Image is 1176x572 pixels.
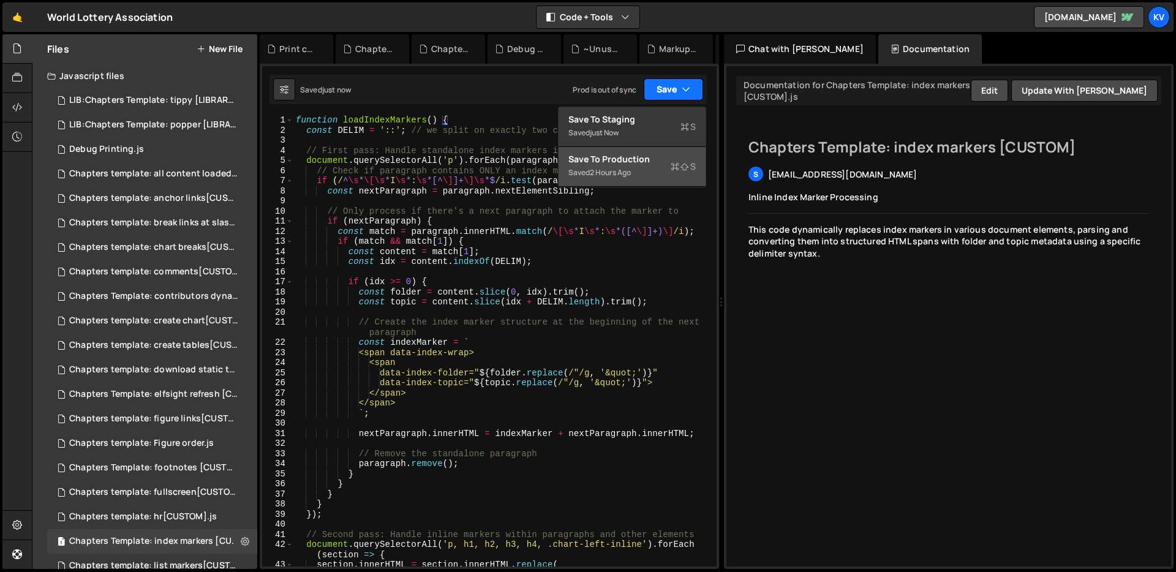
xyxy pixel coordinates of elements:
div: 14 [262,247,293,257]
button: Edit [971,80,1008,102]
div: Chapters template: all content loaded[CUSTOM].js [69,168,238,179]
div: just now [322,85,351,95]
div: 21 [262,317,293,337]
div: Chapters template: fullscreen[CUSTOM].js [69,487,238,498]
div: Chapters template: index page.css [355,43,394,55]
div: 24 [262,358,293,368]
span: 1 [58,538,65,548]
div: 14989/39065.js [47,113,262,137]
div: Save to Staging [568,113,696,126]
div: Saved [300,85,351,95]
div: Debug Printing.js [69,144,144,155]
div: LIB:Chapters Template: popper [LIBRARY].js [69,119,238,130]
div: 14989/39066.js [47,88,262,113]
button: Code + Tools [537,6,639,28]
div: Chapters template: hr[CUSTOM].js [69,511,217,522]
h2: Chapters Template: index markers [CUSTOM] [748,137,1149,157]
a: [DOMAIN_NAME] [1034,6,1144,28]
div: Markup.js [659,43,698,55]
div: 26 [262,378,293,388]
div: 14989/39708.js [47,309,262,333]
div: Chapters template: Figure order.js [69,438,214,449]
div: 14989/39070.js [47,456,262,480]
div: World Lottery Association [47,10,173,24]
div: Chapters template 25: Highlight all in green.css [431,43,470,55]
div: 28 [262,398,293,408]
div: 18 [262,287,293,298]
div: Chapters template: create chart[CUSTOM].js [69,315,238,326]
div: 42 [262,540,293,560]
div: Print chapter and book.css [279,43,318,55]
a: 🤙 [2,2,32,32]
div: 13 [262,236,293,247]
div: 14989/39707.js [47,333,262,358]
div: Chapters template: chart breaks[CUSTOM].js [69,242,238,253]
div: 1 [262,115,293,126]
h2: Files [47,42,69,56]
div: 14989/39613.js [47,260,262,284]
div: 10 [262,206,293,217]
div: 14989/39705.js [47,235,262,260]
div: 14989/41034.js [47,137,257,162]
div: Chat with [PERSON_NAME] [724,34,876,64]
div: 29 [262,408,293,419]
div: 14989/39671.js [47,480,262,505]
div: 38 [262,499,293,510]
div: 16 [262,267,293,277]
div: just now [590,127,619,138]
span: S [680,121,696,133]
div: 25 [262,368,293,378]
div: 14989/39701.js [47,162,262,186]
div: 4 [262,146,293,156]
div: Chapters Template: footnotes [CUSTOM].js [69,462,238,473]
div: 33 [262,449,293,459]
div: ~Unused: Chapters Template: xlxs [LIBRARY].js [583,43,622,55]
div: 14989/39685.js [47,505,257,529]
div: Prod is out of sync [573,85,636,95]
div: Debug Printing.js [507,43,546,55]
div: 8 [262,186,293,197]
div: Chapters template: anchor links[CUSTOM].js.js [69,193,238,204]
div: 37 [262,489,293,500]
div: 22 [262,337,293,348]
button: Save to StagingS Savedjust now [559,107,706,147]
div: 2 [262,126,293,136]
div: Documentation [878,34,982,64]
a: Kv [1148,6,1170,28]
div: Chapters template: download static tables[CUSTOM].js [69,364,238,375]
div: 27 [262,388,293,399]
div: Chapters template: figure links[CUSTOM].js [69,413,238,424]
div: 14989/39270.js [47,529,262,554]
div: 31 [262,429,293,439]
span: Inline Index Marker Processing [748,191,878,203]
div: 19 [262,297,293,307]
div: 35 [262,469,293,480]
div: 43 [262,560,293,570]
div: LIB:Chapters Template: tippy [LIBRARY].js [69,95,238,106]
div: 32 [262,438,293,449]
div: 39 [262,510,293,520]
div: 14989/39676.js [47,211,262,235]
button: Save [644,78,703,100]
button: New File [197,44,243,54]
div: 6 [262,166,293,176]
div: 15 [262,257,293,267]
div: 2 hours ago [590,167,631,178]
div: 5 [262,156,293,166]
div: 30 [262,418,293,429]
div: Save to Production [568,153,696,165]
div: 9 [262,196,293,206]
div: 17 [262,277,293,287]
div: 14989/39674.js [47,407,262,431]
div: 11 [262,216,293,227]
div: Javascript files [32,64,257,88]
div: 20 [262,307,293,318]
div: Saved [568,126,696,140]
div: Chapters Template: contributors dynamic shuffle.js [69,291,238,302]
span: S [671,160,696,173]
span: s [753,169,758,179]
div: Chapters template: list markers[CUSTOM].js [69,560,238,571]
div: 7 [262,176,293,186]
div: Chapters Template: index markers [CUSTOM].js [69,536,238,547]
